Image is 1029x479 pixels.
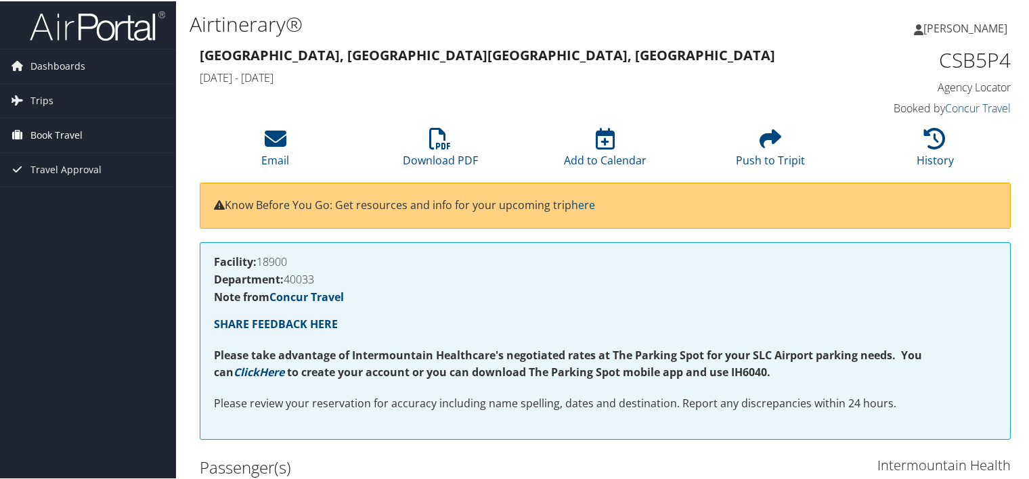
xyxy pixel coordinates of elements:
[214,315,338,330] a: SHARE FEEDBACK HERE
[200,69,803,84] h4: [DATE] - [DATE]
[200,455,595,478] h2: Passenger(s)
[190,9,744,37] h1: Airtinerary®
[214,196,997,213] p: Know Before You Go: Get resources and info for your upcoming trip
[823,99,1011,114] h4: Booked by
[261,134,289,166] a: Email
[214,253,257,268] strong: Facility:
[403,134,478,166] a: Download PDF
[30,83,53,116] span: Trips
[269,288,344,303] a: Concur Travel
[823,78,1011,93] h4: Agency Locator
[30,48,85,82] span: Dashboards
[259,363,284,378] a: Here
[571,196,595,211] a: here
[30,152,102,185] span: Travel Approval
[615,455,1011,474] h3: Intermountain Health
[234,363,259,378] a: Click
[914,7,1021,47] a: [PERSON_NAME]
[214,346,922,379] strong: Please take advantage of Intermountain Healthcare's negotiated rates at The Parking Spot for your...
[823,45,1011,73] h1: CSB5P4
[923,20,1007,35] span: [PERSON_NAME]
[200,45,775,63] strong: [GEOGRAPHIC_DATA], [GEOGRAPHIC_DATA] [GEOGRAPHIC_DATA], [GEOGRAPHIC_DATA]
[287,363,770,378] strong: to create your account or you can download The Parking Spot mobile app and use IH6040.
[564,134,647,166] a: Add to Calendar
[917,134,954,166] a: History
[214,288,344,303] strong: Note from
[30,117,83,151] span: Book Travel
[214,271,284,286] strong: Department:
[214,255,997,266] h4: 18900
[214,394,997,411] p: Please review your reservation for accuracy including name spelling, dates and destination. Repor...
[30,9,165,41] img: airportal-logo.png
[214,273,997,283] h4: 40033
[945,99,1011,114] a: Concur Travel
[736,134,805,166] a: Push to Tripit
